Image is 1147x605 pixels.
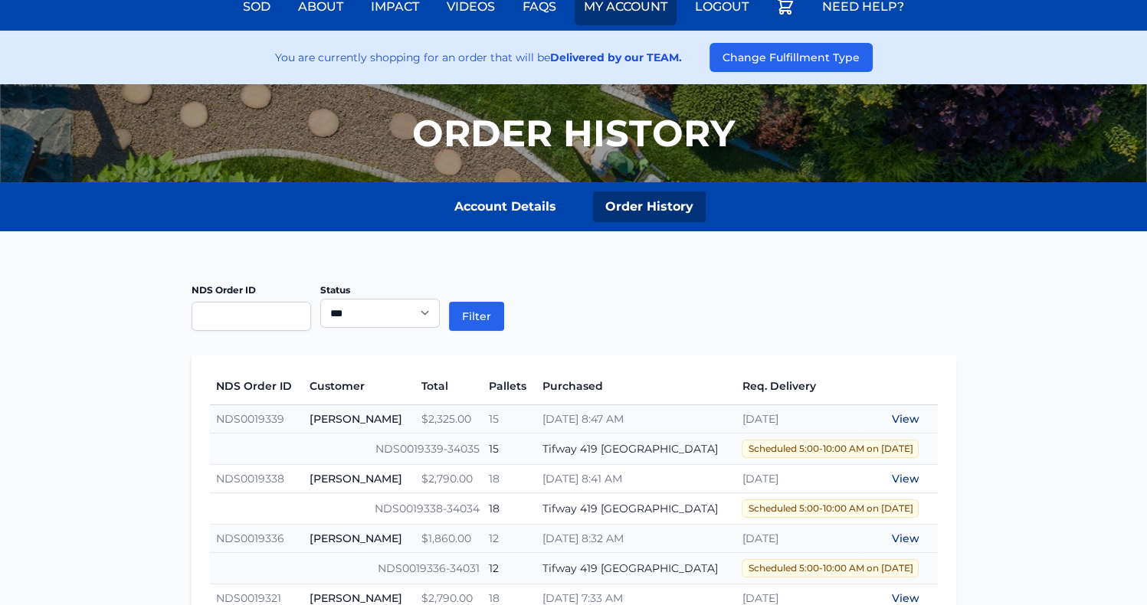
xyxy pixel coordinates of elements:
[192,284,256,296] label: NDS Order ID
[483,493,536,525] td: 18
[449,302,504,331] button: Filter
[210,553,483,584] td: NDS0019336-34031
[483,368,536,405] th: Pallets
[536,553,736,584] td: Tifway 419 [GEOGRAPHIC_DATA]
[550,51,682,64] strong: Delivered by our TEAM.
[216,531,284,545] a: NDS0019336
[216,412,284,426] a: NDS0019339
[483,525,536,553] td: 12
[736,525,858,553] td: [DATE]
[483,465,536,493] td: 18
[742,440,919,458] span: Scheduled 5:00-10:00 AM on [DATE]
[742,559,919,577] span: Scheduled 5:00-10:00 AM on [DATE]
[892,591,919,605] a: View
[442,191,569,222] a: Account Details
[415,525,483,553] td: $1,860.00
[415,405,483,433] td: $2,325.00
[892,472,919,486] a: View
[210,368,303,405] th: NDS Order ID
[892,531,919,545] a: View
[483,433,536,465] td: 15
[210,493,483,525] td: NDS0019338-34034
[216,591,281,605] a: NDS0019321
[415,465,483,493] td: $2,790.00
[742,499,919,518] span: Scheduled 5:00-10:00 AM on [DATE]
[736,465,858,493] td: [DATE]
[710,43,873,72] button: Change Fulfillment Type
[892,412,919,426] a: View
[536,465,736,493] td: [DATE] 8:41 AM
[412,115,735,152] h1: Order History
[536,405,736,433] td: [DATE] 8:47 AM
[483,553,536,584] td: 12
[320,284,350,296] label: Status
[593,191,706,222] a: Order History
[415,368,483,405] th: Total
[303,368,415,405] th: Customer
[303,405,415,433] td: [PERSON_NAME]
[736,405,858,433] td: [DATE]
[303,525,415,553] td: [PERSON_NAME]
[736,368,858,405] th: Req. Delivery
[216,472,284,486] a: NDS0019338
[210,433,483,465] td: NDS0019339-34035
[536,493,736,525] td: Tifway 419 [GEOGRAPHIC_DATA]
[303,465,415,493] td: [PERSON_NAME]
[483,405,536,433] td: 15
[536,525,736,553] td: [DATE] 8:32 AM
[536,433,736,465] td: Tifway 419 [GEOGRAPHIC_DATA]
[536,368,736,405] th: Purchased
